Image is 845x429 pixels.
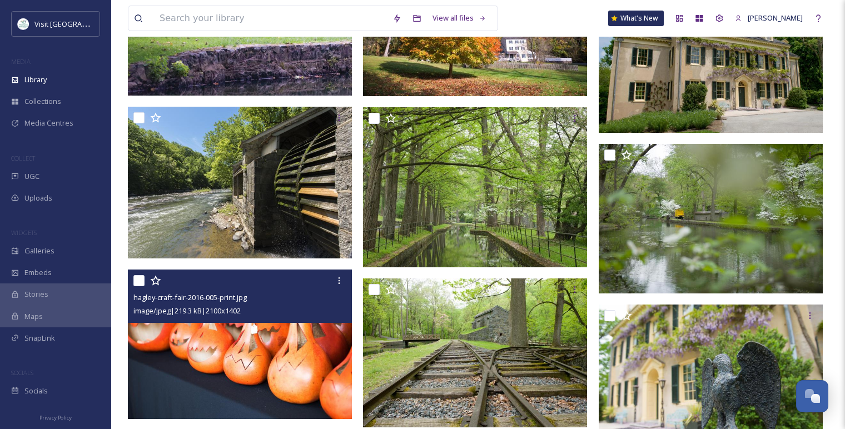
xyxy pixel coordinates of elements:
[128,270,352,419] img: hagley-craft-fair-2016-005-print.jpg
[24,171,39,182] span: UGC
[608,11,664,26] a: What's New
[24,311,43,322] span: Maps
[24,74,47,85] span: Library
[11,228,37,237] span: WIDGETS
[24,193,52,203] span: Uploads
[24,267,52,278] span: Embeds
[748,13,803,23] span: [PERSON_NAME]
[24,96,61,107] span: Collections
[39,410,72,423] a: Privacy Policy
[363,107,587,267] img: hagley-millrace-spring-print.jpg
[729,7,808,29] a: [PERSON_NAME]
[11,368,33,377] span: SOCIALS
[599,144,823,293] img: hagley-boxcar-millrace-spring-04.jpg
[11,57,31,66] span: MEDIA
[34,18,121,29] span: Visit [GEOGRAPHIC_DATA]
[24,289,48,300] span: Stories
[24,333,55,343] span: SnapLink
[128,107,352,258] img: DSC_0718.jpg
[39,414,72,421] span: Privacy Policy
[18,18,29,29] img: download%20%281%29.jpeg
[133,306,241,316] span: image/jpeg | 219.3 kB | 2100 x 1402
[24,246,54,256] span: Galleries
[427,7,492,29] a: View all files
[133,292,247,302] span: hagley-craft-fair-2016-005-print.jpg
[11,154,35,162] span: COLLECT
[363,278,587,428] img: hagley-mills-spring-railroad.jpg
[796,380,828,412] button: Open Chat
[24,386,48,396] span: Socials
[24,118,73,128] span: Media Centres
[154,6,387,31] input: Search your library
